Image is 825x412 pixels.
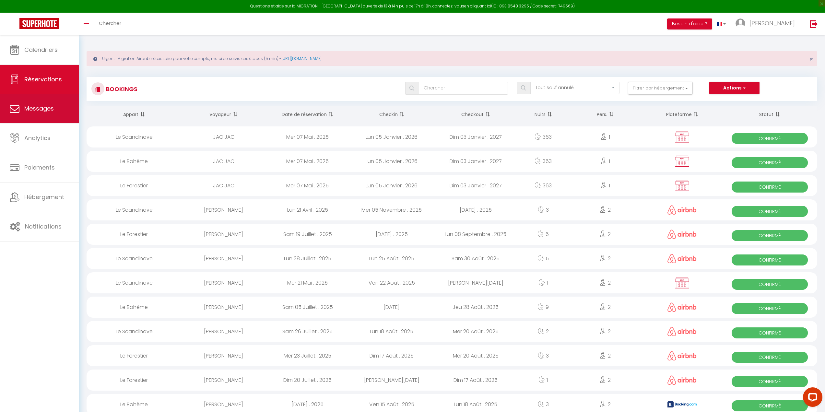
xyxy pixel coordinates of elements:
span: Messages [24,104,54,112]
span: Réservations [24,75,62,83]
span: Notifications [25,222,62,230]
img: Super Booking [19,18,59,29]
th: Sort by people [569,106,642,123]
span: Chercher [99,20,121,27]
th: Sort by rentals [87,106,182,123]
a: Chercher [94,13,126,35]
th: Sort by status [722,106,817,123]
iframe: LiveChat chat widget [798,385,825,412]
span: Hébergement [24,193,64,201]
th: Sort by channel [642,106,722,123]
span: [PERSON_NAME] [749,19,795,27]
span: Calendriers [24,46,58,54]
span: Paiements [24,163,55,171]
img: ... [736,18,745,28]
a: ... [PERSON_NAME] [731,13,803,35]
a: en cliquant ici [464,3,491,9]
div: Urgent : Migration Airbnb nécessaire pour votre compte, merci de suivre ces étapes (5 min) - [87,51,817,66]
span: × [809,55,813,63]
button: Filtrer par hébergement [628,82,693,95]
input: Chercher [419,82,508,95]
button: Besoin d'aide ? [667,18,712,29]
th: Sort by guest [182,106,265,123]
th: Sort by nights [518,106,569,123]
a: [URL][DOMAIN_NAME] [281,56,322,61]
button: Actions [709,82,759,95]
th: Sort by checkin [349,106,433,123]
img: logout [810,20,818,28]
h3: Bookings [104,82,137,96]
button: Close [809,56,813,62]
th: Sort by checkout [434,106,518,123]
th: Sort by booking date [265,106,349,123]
span: Analytics [24,134,51,142]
